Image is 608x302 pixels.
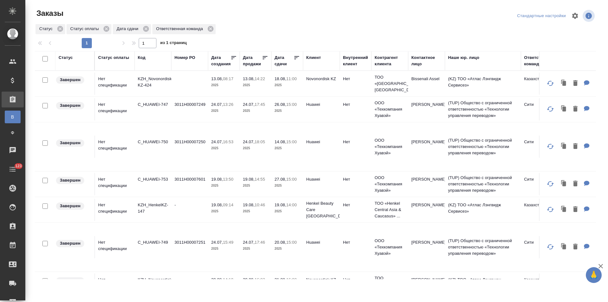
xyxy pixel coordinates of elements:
button: Обновить [543,277,558,292]
p: Novonordisk KZ [306,76,337,82]
div: Выставляет КМ при направлении счета или после выполнения всех работ/сдачи заказа клиенту. Окончат... [55,101,91,110]
span: В [8,114,17,120]
td: (KZ) ТОО «Атлас Лэнгвидж Сервисез» [445,73,521,95]
div: split button [516,11,567,21]
p: Нет [343,176,368,183]
p: Завершен [60,278,80,284]
div: Дата продажи [243,55,262,67]
p: 24.07, [243,139,255,144]
p: Завершен [60,203,80,209]
p: Huawei [306,239,337,246]
p: 14:22 [255,76,265,81]
td: Казахстан [521,73,558,95]
td: [PERSON_NAME] [408,199,445,221]
button: Обновить [543,101,558,117]
p: 19.08, [243,202,255,207]
p: Нет [343,101,368,108]
p: 26.08, [275,102,286,107]
p: 17:46 [255,240,265,245]
td: 3011H00007249 [171,98,208,120]
td: [PERSON_NAME] [408,98,445,120]
p: ТОО «[GEOGRAPHIC_DATA] [GEOGRAPHIC_DATA]» [375,275,405,294]
button: Удалить [570,203,581,216]
div: Выставляет КМ при направлении счета или после выполнения всех работ/сдачи заказа клиенту. Окончат... [55,176,91,185]
p: KZH_Novonordisk-KZ-427 [138,277,168,289]
td: Сити [521,136,558,158]
p: 09:14 [223,202,233,207]
p: 15:00 [286,177,297,182]
p: Завершен [60,177,80,183]
p: Huawei [306,139,337,145]
p: 14:19 [223,277,233,282]
td: [PERSON_NAME] [408,236,445,258]
td: (TUP) Общество с ограниченной ответственностью «Технологии управления переводом» [445,171,521,197]
p: Статус [39,26,55,32]
button: 🙏 [586,267,602,283]
div: Наше юр. лицо [448,55,479,61]
a: В [5,111,21,123]
p: C_HUAWEI-747 [138,101,168,108]
td: (KZ) ТОО «Атлас Лэнгвидж Сервисез» [445,199,521,221]
button: Обновить [543,139,558,154]
p: 2025 [211,246,237,252]
button: Обновить [543,76,558,91]
p: Завершен [60,102,80,109]
p: 15:00 [286,102,297,107]
p: KZH_HenkelKZ-147 [138,202,168,215]
p: 13.08, [243,76,255,81]
button: Клонировать [558,140,570,153]
button: Обновить [543,202,558,217]
button: Клонировать [558,177,570,190]
p: 2025 [243,145,268,151]
button: Клонировать [558,77,570,90]
div: Статус оплаты [98,55,129,61]
p: 24.07, [211,240,223,245]
button: Удалить [570,140,581,153]
div: Выставляет КМ при направлении счета или после выполнения всех работ/сдачи заказа клиенту. Окончат... [55,202,91,210]
p: 20.08, [243,277,255,282]
p: Завершен [60,140,80,146]
td: Сити [521,173,558,195]
p: ООО «Техкомпания Хуавэй» [375,175,405,194]
td: Bissenali Assel [408,73,445,95]
a: Ф [5,126,21,139]
p: Завершен [60,240,80,247]
p: Нет [343,277,368,283]
p: 19.08, [211,202,223,207]
button: Удалить [570,103,581,116]
span: Настроить таблицу [567,8,583,23]
td: Нет спецификации [95,98,135,120]
p: 2025 [243,208,268,215]
p: 24.07, [243,102,255,107]
p: 18:05 [255,139,265,144]
p: 13:50 [223,177,233,182]
div: Код [138,55,145,61]
div: Внутренний клиент [343,55,368,67]
div: Контрагент клиента [375,55,405,67]
button: Обновить [543,239,558,254]
p: ООО «Техкомпания Хуавэй» [375,137,405,156]
div: Выставляет КМ при направлении счета или после выполнения всех работ/сдачи заказа клиенту. Окончат... [55,139,91,147]
p: C_HUAWEI-753 [138,176,168,183]
p: Henkel Beauty Care [GEOGRAPHIC_DATA] [306,200,337,219]
p: ООО «Техкомпания Хуавэй» [375,238,405,257]
p: 19.08, [211,177,223,182]
p: 14:55 [255,177,265,182]
div: Выставляет КМ при направлении счета или после выполнения всех работ/сдачи заказа клиенту. Окончат... [55,239,91,248]
td: Сити [521,236,558,258]
td: 3011H00007601 [171,173,208,195]
td: Нет спецификации [95,73,135,95]
button: Обновить [543,176,558,191]
span: Заказы [35,8,63,18]
p: 17:45 [255,102,265,107]
p: 2025 [275,82,300,88]
button: Удалить [570,77,581,90]
span: 🙏 [588,268,599,282]
button: Клонировать [558,203,570,216]
td: Казахстан [521,199,558,221]
p: 2025 [211,108,237,114]
div: Клиент [306,55,321,61]
p: 15:00 [286,139,297,144]
p: Завершен [60,77,80,83]
td: (TUP) Общество с ограниченной ответственностью «Технологии управления переводом» [445,97,521,122]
